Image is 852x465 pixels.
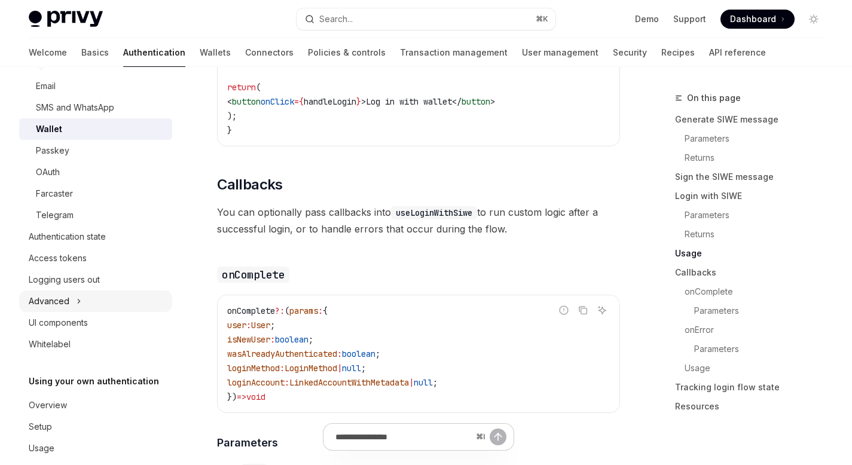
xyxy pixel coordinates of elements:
span: ; [361,363,366,374]
div: Advanced [29,294,69,308]
span: Log in with wallet [366,96,452,107]
div: Email [36,79,56,93]
a: Callbacks [675,263,833,282]
a: Welcome [29,38,67,67]
span: return [227,82,256,93]
span: ⌘ K [536,14,548,24]
a: Policies & controls [308,38,386,67]
a: Whitelabel [19,334,172,355]
span: LinkedAccountWithMetadata [289,377,409,388]
span: > [361,96,366,107]
a: Recipes [661,38,695,67]
a: Authentication state [19,226,172,247]
span: params [289,305,318,316]
a: Tracking login flow state [675,378,833,397]
button: Toggle dark mode [804,10,823,29]
span: : [270,334,275,345]
a: Parameters [675,129,833,148]
span: You can optionally pass callbacks into to run custom logic after a successful login, or to handle... [217,204,620,237]
a: Wallet [19,118,172,140]
button: Toggle Advanced section [19,290,172,312]
span: = [294,96,299,107]
button: Copy the contents from the code block [575,302,591,318]
span: : [285,377,289,388]
a: Connectors [245,38,294,67]
button: Open search [297,8,555,30]
code: onComplete [217,267,289,283]
span: : [337,348,342,359]
a: Usage [19,438,172,459]
span: onClick [261,96,294,107]
a: Parameters [675,301,833,320]
code: useLoginWithSiwe [391,206,477,219]
div: Usage [29,441,54,455]
a: Login with SIWE [675,186,833,206]
span: } [356,96,361,107]
span: } [227,125,232,136]
span: ( [256,82,261,93]
span: wasAlreadyAuthenticated [227,348,337,359]
div: Wallet [36,122,62,136]
span: ( [285,305,289,316]
button: Report incorrect code [556,302,572,318]
a: onComplete [675,282,833,301]
button: Send message [490,429,506,445]
span: null [414,377,433,388]
span: ; [375,348,380,359]
span: handleLogin [304,96,356,107]
div: Passkey [36,143,69,158]
span: button [232,96,261,107]
a: Parameters [675,339,833,359]
span: loginMethod [227,363,280,374]
span: ; [270,320,275,331]
span: > [490,96,495,107]
span: button [462,96,490,107]
div: SMS and WhatsApp [36,100,114,115]
div: Access tokens [29,251,87,265]
a: Returns [675,225,833,244]
span: User [251,320,270,331]
span: ); [227,111,237,121]
a: Demo [635,13,659,25]
span: ?: [275,305,285,316]
a: Email [19,75,172,97]
span: isNewUser [227,334,270,345]
a: Security [613,38,647,67]
span: }) [227,391,237,402]
div: Authentication state [29,230,106,244]
div: OAuth [36,165,60,179]
a: Returns [675,148,833,167]
span: { [323,305,328,316]
a: Transaction management [400,38,508,67]
span: LoginMethod [285,363,337,374]
a: Farcaster [19,183,172,204]
a: Overview [19,394,172,416]
a: API reference [709,38,766,67]
a: UI components [19,312,172,334]
span: ; [433,377,438,388]
a: Wallets [200,38,231,67]
a: Dashboard [720,10,795,29]
div: Farcaster [36,186,73,201]
a: Usage [675,244,833,263]
span: ; [309,334,313,345]
span: boolean [275,334,309,345]
h5: Using your own authentication [29,374,159,388]
span: loginAccount [227,377,285,388]
div: Logging users out [29,273,100,287]
button: Ask AI [594,302,610,318]
span: void [246,391,265,402]
span: Dashboard [730,13,776,25]
div: Overview [29,398,67,412]
span: </ [452,96,462,107]
div: Search... [319,12,353,26]
a: Passkey [19,140,172,161]
a: OAuth [19,161,172,183]
span: Callbacks [217,175,283,194]
span: => [237,391,246,402]
span: { [299,96,304,107]
div: Telegram [36,208,74,222]
span: : [246,320,251,331]
a: Parameters [675,206,833,225]
a: Setup [19,416,172,438]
